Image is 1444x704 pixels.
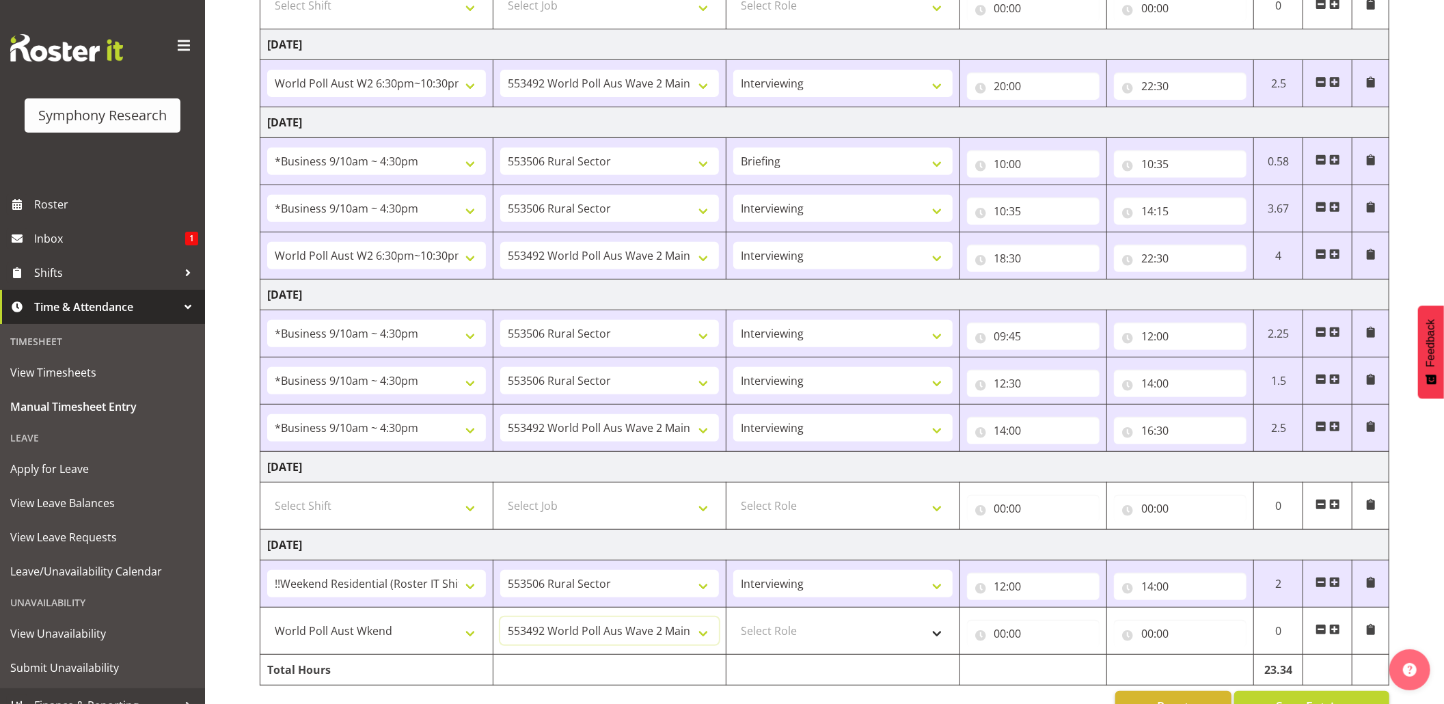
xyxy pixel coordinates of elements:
[967,72,1100,100] input: Click to select...
[3,355,202,390] a: View Timesheets
[1254,483,1303,530] td: 0
[1254,405,1303,452] td: 2.5
[1114,417,1247,444] input: Click to select...
[1114,198,1247,225] input: Click to select...
[3,424,202,452] div: Leave
[3,520,202,554] a: View Leave Requests
[10,623,195,644] span: View Unavailability
[3,390,202,424] a: Manual Timesheet Entry
[34,194,198,215] span: Roster
[260,107,1389,138] td: [DATE]
[3,617,202,651] a: View Unavailability
[1114,323,1247,350] input: Click to select...
[10,658,195,678] span: Submit Unavailability
[34,262,178,283] span: Shifts
[34,297,178,317] span: Time & Attendance
[3,588,202,617] div: Unavailability
[967,198,1100,225] input: Click to select...
[3,554,202,588] a: Leave/Unavailability Calendar
[3,486,202,520] a: View Leave Balances
[10,459,195,479] span: Apply for Leave
[10,527,195,547] span: View Leave Requests
[1254,232,1303,280] td: 4
[260,452,1389,483] td: [DATE]
[967,417,1100,444] input: Click to select...
[967,370,1100,397] input: Click to select...
[10,396,195,417] span: Manual Timesheet Entry
[1114,573,1247,600] input: Click to select...
[10,561,195,582] span: Leave/Unavailability Calendar
[1114,150,1247,178] input: Click to select...
[34,228,185,249] span: Inbox
[260,280,1389,310] td: [DATE]
[1254,608,1303,655] td: 0
[3,327,202,355] div: Timesheet
[1254,560,1303,608] td: 2
[185,232,198,245] span: 1
[967,495,1100,522] input: Click to select...
[3,651,202,685] a: Submit Unavailability
[1114,245,1247,272] input: Click to select...
[3,452,202,486] a: Apply for Leave
[1114,495,1247,522] input: Click to select...
[1254,185,1303,232] td: 3.67
[1114,620,1247,647] input: Click to select...
[10,362,195,383] span: View Timesheets
[1425,319,1437,367] span: Feedback
[967,150,1100,178] input: Click to select...
[260,29,1389,60] td: [DATE]
[1114,72,1247,100] input: Click to select...
[1403,663,1417,677] img: help-xxl-2.png
[967,323,1100,350] input: Click to select...
[1254,138,1303,185] td: 0.58
[38,105,167,126] div: Symphony Research
[10,34,123,62] img: Rosterit website logo
[967,620,1100,647] input: Click to select...
[10,493,195,513] span: View Leave Balances
[1254,655,1303,686] td: 23.34
[1254,357,1303,405] td: 1.5
[967,245,1100,272] input: Click to select...
[1254,310,1303,357] td: 2.25
[1254,60,1303,107] td: 2.5
[260,655,493,686] td: Total Hours
[967,573,1100,600] input: Click to select...
[260,530,1389,560] td: [DATE]
[1418,306,1444,398] button: Feedback - Show survey
[1114,370,1247,397] input: Click to select...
